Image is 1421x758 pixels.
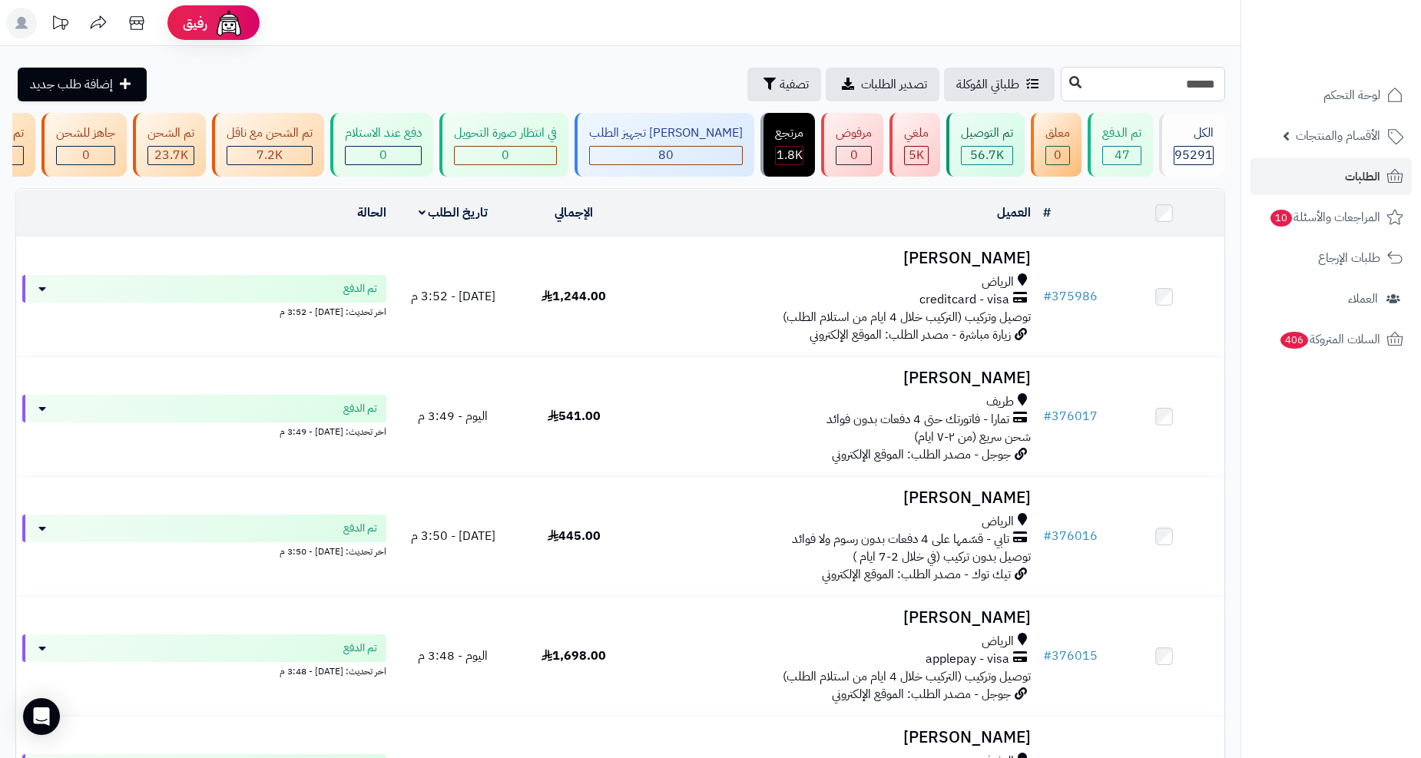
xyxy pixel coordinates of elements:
[1250,199,1412,236] a: المراجعات والأسئلة10
[148,147,194,164] div: 23685
[1156,113,1228,177] a: الكل95291
[956,75,1019,94] span: طلباتي المُوكلة
[944,68,1055,101] a: طلباتي المُوكلة
[777,146,803,164] span: 1.8K
[154,146,188,164] span: 23.7K
[970,146,1004,164] span: 56.7K
[1043,647,1052,665] span: #
[1345,166,1380,187] span: الطلبات
[1348,288,1378,309] span: العملاء
[914,428,1031,446] span: شحن سريع (من ٢-٧ ايام)
[641,729,1031,746] h3: [PERSON_NAME]
[1250,321,1412,358] a: السلات المتروكة406
[1043,407,1098,425] a: #376017
[1280,332,1308,349] span: 406
[832,685,1011,703] span: جوجل - مصدر الطلب: الموقع الإلكتروني
[57,147,114,164] div: 0
[1028,113,1085,177] a: معلق 0
[30,75,113,94] span: إضافة طلب جديد
[548,407,601,425] span: 541.00
[1318,247,1380,269] span: طلبات الإرجاع
[826,68,939,101] a: تصدير الطلبات
[502,146,509,164] span: 0
[1043,204,1051,222] a: #
[1045,124,1070,142] div: معلق
[209,113,327,177] a: تم الشحن مع ناقل 7.2K
[982,273,1014,291] span: الرياض
[986,393,1014,411] span: طريف
[1323,84,1380,106] span: لوحة التحكم
[1115,146,1130,164] span: 47
[418,407,488,425] span: اليوم - 3:49 م
[1043,407,1052,425] span: #
[997,204,1031,222] a: العميل
[792,531,1009,548] span: تابي - قسّمها على 4 دفعات بدون رسوم ولا فوائد
[41,8,79,42] a: تحديثات المنصة
[757,113,818,177] a: مرتجع 1.8K
[454,124,557,142] div: في انتظار صورة التحويل
[214,8,244,38] img: ai-face.png
[82,146,90,164] span: 0
[1043,287,1052,306] span: #
[826,411,1009,429] span: تمارا - فاتورتك حتى 4 دفعات بدون فوائد
[56,124,115,142] div: جاهز للشحن
[641,609,1031,627] h3: [PERSON_NAME]
[641,369,1031,387] h3: [PERSON_NAME]
[909,146,924,164] span: 5K
[411,527,495,545] span: [DATE] - 3:50 م
[943,113,1028,177] a: تم التوصيل 56.7K
[343,640,377,656] span: تم الدفع
[962,147,1012,164] div: 56712
[1103,147,1141,164] div: 47
[850,146,858,164] span: 0
[1054,146,1062,164] span: 0
[22,662,386,678] div: اخر تحديث: [DATE] - 3:48 م
[345,124,422,142] div: دفع عند الاستلام
[357,204,386,222] a: الحالة
[1250,280,1412,317] a: العملاء
[832,445,1011,464] span: جوجل - مصدر الطلب: الموقع الإلكتروني
[22,303,386,319] div: اخر تحديث: [DATE] - 3:52 م
[1043,647,1098,665] a: #376015
[346,147,421,164] div: 0
[22,422,386,439] div: اخر تحديث: [DATE] - 3:49 م
[982,633,1014,650] span: الرياض
[1043,527,1052,545] span: #
[961,124,1013,142] div: تم التوصيل
[455,147,556,164] div: 0
[542,287,606,306] span: 1,244.00
[183,14,207,32] span: رفيق
[227,147,312,164] div: 7223
[783,667,1031,686] span: توصيل وتركيب (التركيب خلال 4 ايام من استلام الطلب)
[327,113,436,177] a: دفع عند الاستلام 0
[886,113,943,177] a: ملغي 5K
[1250,77,1412,114] a: لوحة التحكم
[436,113,571,177] a: في انتظار صورة التحويل 0
[853,548,1031,566] span: توصيل بدون تركيب (في خلال 2-7 ايام )
[343,521,377,536] span: تم الدفع
[1085,113,1156,177] a: تم الدفع 47
[861,75,927,94] span: تصدير الطلبات
[590,147,742,164] div: 80
[904,124,929,142] div: ملغي
[379,146,387,164] span: 0
[905,147,928,164] div: 4978
[18,68,147,101] a: إضافة طلب جديد
[1250,240,1412,276] a: طلبات الإرجاع
[747,68,821,101] button: تصفية
[810,326,1011,344] span: زيارة مباشرة - مصدر الطلب: الموقع الإلكتروني
[658,146,674,164] span: 80
[589,124,743,142] div: [PERSON_NAME] تجهيز الطلب
[343,281,377,296] span: تم الدفع
[548,527,601,545] span: 445.00
[1102,124,1141,142] div: تم الدفع
[147,124,194,142] div: تم الشحن
[836,147,871,164] div: 0
[1270,210,1292,227] span: 10
[542,647,606,665] span: 1,698.00
[1279,329,1380,350] span: السلات المتروكة
[783,308,1031,326] span: توصيل وتركيب (التركيب خلال 4 ايام من استلام الطلب)
[130,113,209,177] a: تم الشحن 23.7K
[836,124,872,142] div: مرفوض
[1174,146,1213,164] span: 95291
